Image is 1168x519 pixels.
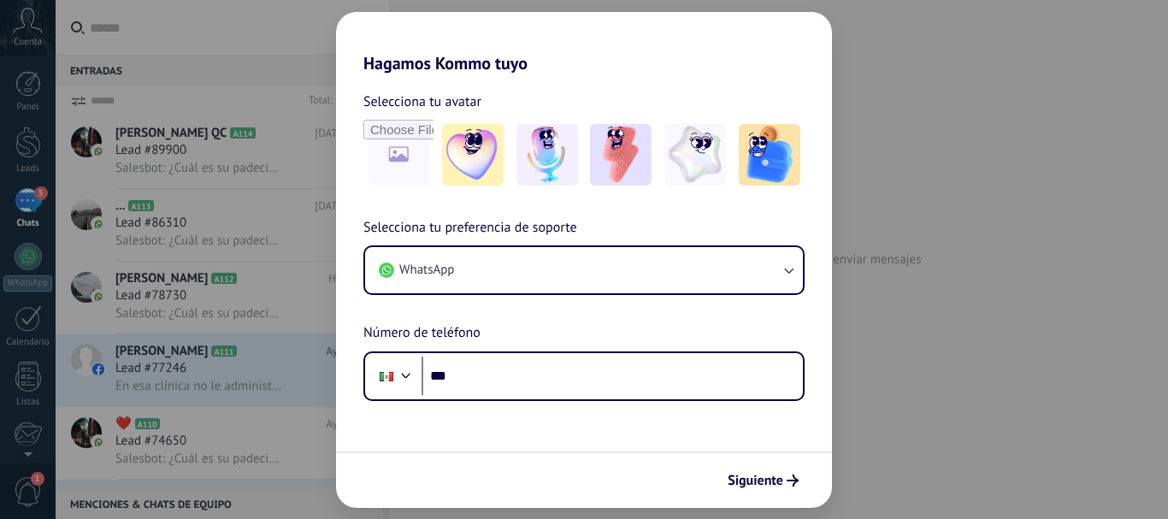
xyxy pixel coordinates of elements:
img: -1.jpeg [442,124,504,186]
span: Siguiente [728,475,783,487]
button: Siguiente [720,466,806,495]
span: Selecciona tu avatar [363,91,481,113]
img: -3.jpeg [590,124,652,186]
span: WhatsApp [399,262,454,279]
img: -4.jpeg [664,124,726,186]
span: Selecciona tu preferencia de soporte [363,217,577,239]
button: WhatsApp [365,247,803,293]
div: Mexico: + 52 [370,358,403,394]
img: -5.jpeg [739,124,800,186]
span: Número de teléfono [363,322,481,345]
h2: Hagamos Kommo tuyo [336,12,832,74]
img: -2.jpeg [516,124,578,186]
